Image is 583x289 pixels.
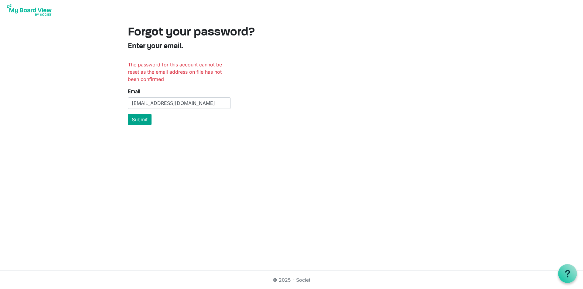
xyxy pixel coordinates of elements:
[128,88,140,95] label: Email
[128,61,231,83] li: The password for this account cannot be reset as the email address on file has not been confirmed
[128,25,455,40] h1: Forgot your password?
[5,2,53,18] img: My Board View Logo
[273,277,310,283] a: © 2025 - Societ
[128,42,455,51] h4: Enter your email.
[128,114,152,125] button: Submit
